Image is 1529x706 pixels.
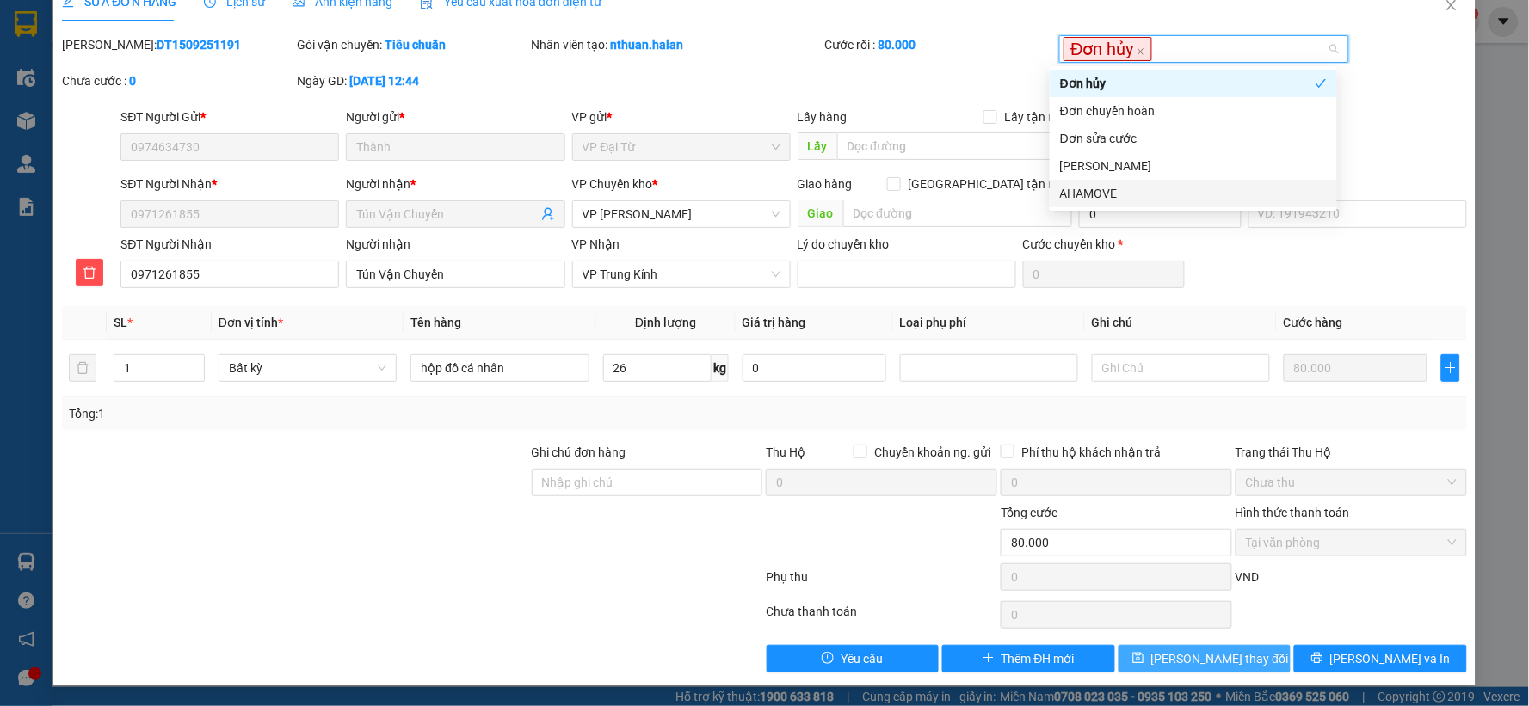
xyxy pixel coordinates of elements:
[1119,645,1292,672] button: save[PERSON_NAME] thay đổi
[1315,77,1327,89] span: check
[798,110,848,124] span: Lấy hàng
[572,235,791,254] div: VP Nhận
[743,316,806,329] span: Giá trị hàng
[572,177,653,191] span: VP Chuyển kho
[532,35,822,54] div: Nhân viên tạo:
[583,134,780,160] span: VP Đại Từ
[120,235,339,254] div: SĐT Người Nhận
[1248,175,1467,193] div: CMND/Passport
[1294,645,1467,672] button: printer[PERSON_NAME] và In
[798,200,843,227] span: Giao
[764,602,999,632] div: Chưa thanh toán
[62,71,293,90] div: Chưa cước :
[157,38,241,52] b: DT1509251191
[120,107,339,126] div: SĐT Người Gửi
[297,71,528,90] div: Ngày GD:
[410,354,589,382] input: VD: Bàn, Ghế
[841,649,883,668] span: Yêu cầu
[1060,157,1327,175] div: [PERSON_NAME]
[22,21,151,107] img: logo.jpg
[22,117,186,145] b: GỬI : VP Đại Từ
[1060,184,1327,203] div: AHAMOVE
[1023,235,1186,254] div: Cước chuyển kho
[1001,506,1057,519] span: Tổng cước
[1236,570,1260,584] span: VND
[893,306,1085,340] th: Loại phụ phí
[1050,70,1337,97] div: Đơn hủy
[1284,316,1343,329] span: Cước hàng
[120,175,339,193] div: SĐT Người Nhận
[229,355,386,381] span: Bất kỳ
[1137,47,1145,56] span: close
[532,445,626,459] label: Ghi chú đơn hàng
[764,568,999,598] div: Phụ thu
[1236,443,1467,462] div: Trạng thái Thu Hộ
[1060,101,1327,120] div: Đơn chuyển hoàn
[1060,129,1327,148] div: Đơn sửa cước
[161,42,719,64] li: 271 - [PERSON_NAME] - [GEOGRAPHIC_DATA] - [GEOGRAPHIC_DATA]
[541,207,555,221] span: user-add
[346,175,564,193] div: Người nhận
[219,316,283,329] span: Đơn vị tính
[879,38,916,52] b: 80.000
[1092,354,1270,382] input: Ghi Chú
[410,316,461,329] span: Tên hàng
[69,354,96,382] button: delete
[76,259,103,286] button: delete
[1236,506,1350,519] label: Hình thức thanh toán
[1085,306,1277,340] th: Ghi chú
[1284,354,1427,382] input: 0
[1050,125,1337,152] div: Đơn sửa cước
[983,652,995,666] span: plus
[1050,180,1337,207] div: AHAMOVE
[385,38,446,52] b: Tiêu chuẩn
[1311,652,1323,666] span: printer
[635,316,696,329] span: Định lượng
[867,443,997,462] span: Chuyển khoản ng. gửi
[1050,152,1337,180] div: Đơn Thanh Lý
[572,107,791,126] div: VP gửi
[346,235,564,254] div: Người nhận
[1132,652,1144,666] span: save
[297,35,528,54] div: Gói vận chuyển:
[349,74,419,88] b: [DATE] 12:44
[583,261,780,287] span: VP Trung Kính
[69,404,590,423] div: Tổng: 1
[1330,649,1451,668] span: [PERSON_NAME] và In
[346,107,564,126] div: Người gửi
[712,354,729,382] span: kg
[901,175,1072,193] span: [GEOGRAPHIC_DATA] tận nơi
[837,132,1073,160] input: Dọc đường
[825,35,1057,54] div: Cước rồi :
[843,200,1073,227] input: Dọc đường
[114,316,127,329] span: SL
[1442,361,1459,375] span: plus
[1151,649,1289,668] span: [PERSON_NAME] thay đổi
[766,445,805,459] span: Thu Hộ
[822,652,834,666] span: exclamation-circle
[62,35,293,54] div: [PERSON_NAME]:
[1441,354,1460,382] button: plus
[997,107,1072,126] span: Lấy tận nơi
[942,645,1115,672] button: plusThêm ĐH mới
[1014,443,1168,462] span: Phí thu hộ khách nhận trả
[1064,37,1151,61] span: Đơn hủy
[1002,649,1075,668] span: Thêm ĐH mới
[798,177,853,191] span: Giao hàng
[1050,97,1337,125] div: Đơn chuyển hoàn
[1246,470,1457,495] span: Chưa thu
[1246,530,1457,556] span: Tại văn phòng
[1060,74,1315,93] div: Đơn hủy
[532,469,763,496] input: Ghi chú đơn hàng
[77,266,102,279] span: delete
[611,38,684,52] b: nthuan.halan
[798,132,837,160] span: Lấy
[1079,200,1242,228] input: Cước giao hàng
[767,645,940,672] button: exclamation-circleYêu cầu
[583,201,780,227] span: VP Hoàng Gia
[129,74,136,88] b: 0
[798,235,1016,254] div: Lý do chuyển kho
